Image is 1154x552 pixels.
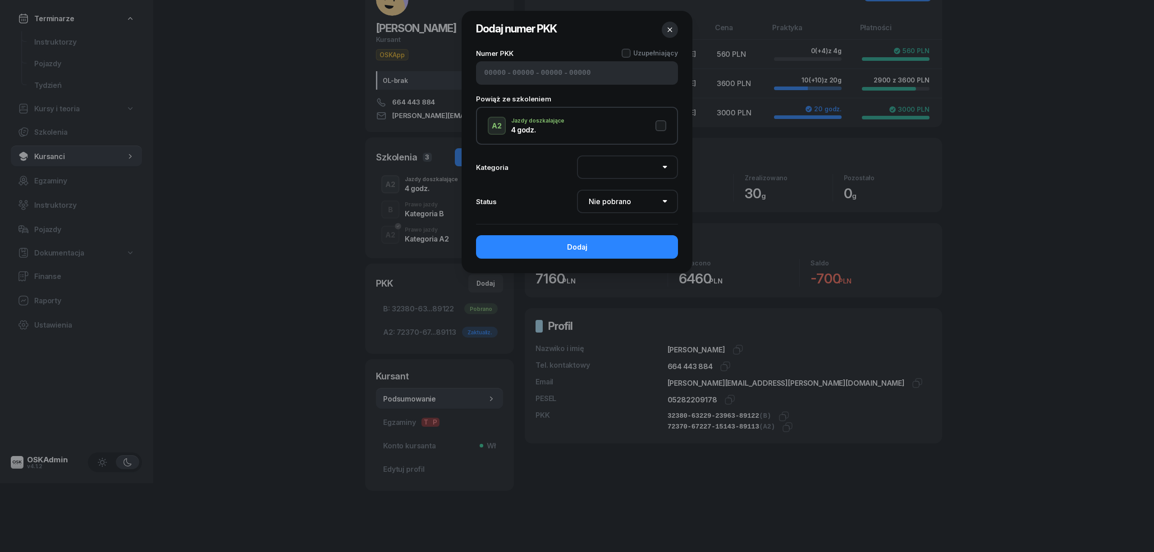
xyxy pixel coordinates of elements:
[513,69,534,78] input: 00000
[476,22,557,38] h2: Dodaj numer PKK
[488,117,666,135] button: A2Jazdy doszkalające4 godz.
[488,120,505,132] div: A2
[569,69,591,78] input: 00000
[536,69,539,78] span: -
[508,69,511,78] span: -
[511,126,564,133] div: 4 godz.
[476,235,678,259] button: Dodaj
[511,118,564,123] div: Jazdy doszkalające
[633,49,678,57] span: Uzupełniający
[564,69,568,78] span: -
[541,69,563,78] input: 00000
[484,69,506,78] input: 00000
[567,243,587,251] div: Dodaj
[488,117,506,135] button: A2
